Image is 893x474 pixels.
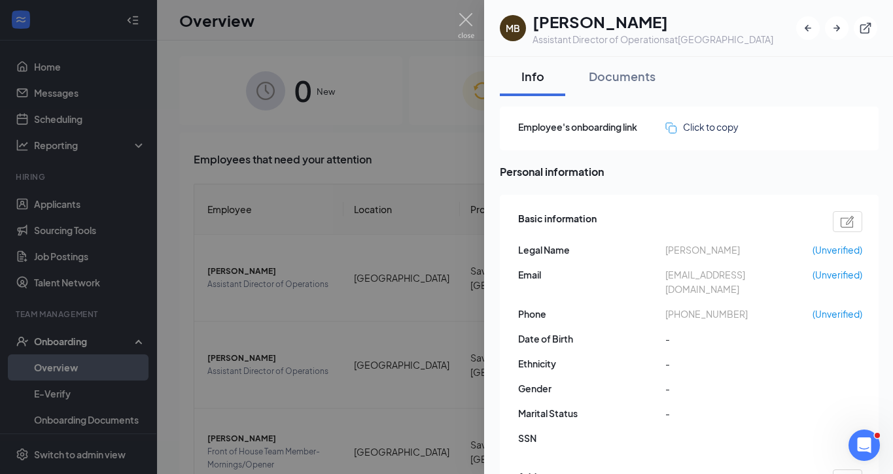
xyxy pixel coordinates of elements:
div: MB [506,22,520,35]
div: Info [513,68,552,84]
button: ArrowLeftNew [796,16,820,40]
span: (Unverified) [813,243,862,257]
span: Phone [518,307,665,321]
iframe: Intercom live chat [849,430,880,461]
span: Basic information [518,211,597,232]
h1: [PERSON_NAME] [533,10,773,33]
span: Marital Status [518,406,665,420]
span: - [665,406,813,420]
span: - [665,331,813,346]
span: Employee's onboarding link [518,120,665,134]
svg: ArrowRight [830,22,843,35]
span: - [665,381,813,396]
span: Legal Name [518,243,665,257]
span: [PHONE_NUMBER] [665,307,813,321]
span: SSN [518,431,665,445]
span: (Unverified) [813,307,862,321]
span: - [665,356,813,371]
img: click-to-copy.71757273a98fde459dfc.svg [665,122,676,133]
span: Gender [518,381,665,396]
button: ArrowRight [825,16,849,40]
span: Ethnicity [518,356,665,371]
span: (Unverified) [813,267,862,282]
span: [EMAIL_ADDRESS][DOMAIN_NAME] [665,267,813,296]
div: Documents [589,68,656,84]
button: ExternalLink [854,16,877,40]
svg: ArrowLeftNew [801,22,814,35]
span: Email [518,267,665,282]
span: [PERSON_NAME] [665,243,813,257]
span: Personal information [500,163,879,180]
div: Assistant Director of Operations at [GEOGRAPHIC_DATA] [533,33,773,46]
span: Date of Birth [518,331,665,346]
svg: ExternalLink [859,22,872,35]
button: Click to copy [665,120,739,134]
